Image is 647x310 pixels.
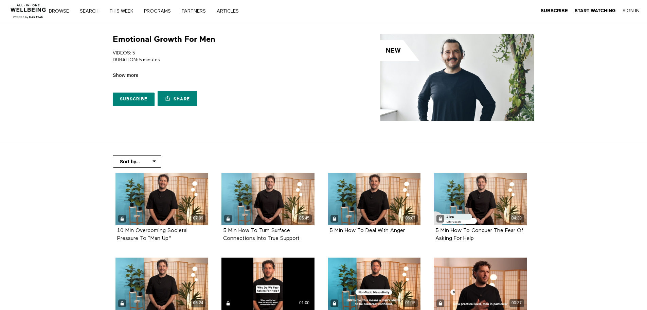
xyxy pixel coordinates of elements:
div: 01:00 [297,299,312,307]
a: Start Watching [575,8,616,14]
div: 00:37 [509,299,524,307]
a: Subscribe [113,93,155,106]
div: 05:24 [191,299,205,307]
div: 06:07 [403,214,418,222]
a: Building Deeper Connections For Men (Highlight) 00:37 [434,258,527,310]
a: Browse [47,9,76,14]
h1: Emotional Growth For Men [113,34,215,45]
a: PROGRAMS [142,9,178,14]
a: 5 Min How To Turn Surface Connections Into True Support [223,228,300,241]
a: PARTNERS [179,9,213,14]
div: 07:09 [191,214,205,222]
strong: 10 Min Overcoming Societal Pressure To “Man Up" [117,228,187,241]
p: VIDEOS: 5 DURATION: 5 minutes [113,50,321,64]
a: Sign In [623,8,640,14]
a: Subscribe [541,8,568,14]
nav: Primary [54,7,253,14]
strong: Subscribe [541,8,568,13]
a: 5 Min How To Deal With Anger 06:07 [328,173,421,225]
a: 5 Min How To Conquer The Fear Of Asking For Help [435,228,523,241]
a: 5 Min How To Turn Surface Connections Into True Support 05:45 [221,173,314,225]
a: Non Toxic Masculinity (Highlight) 01:15 [328,258,421,310]
: 10 Min Overcoming Societal Pressure To “Man Up" 07:09 [115,173,209,225]
a: Search [77,9,106,14]
a: 5 Min How To Conquer The Fear Of Asking For Help 04:39 [434,173,527,225]
a: THIS WEEK [107,9,140,14]
span: Show more [113,72,138,79]
a: Why Do We Fear Asking For Help? (Highlight 9x16) 01:00 [221,258,314,310]
img: Emotional Growth For Men [380,34,534,121]
a: 5 Min How To Deal With Anger [329,228,405,233]
a: ARTICLES [214,9,246,14]
div: 01:15 [403,299,418,307]
a: Share [158,91,197,106]
strong: Start Watching [575,8,616,13]
div: 05:45 [297,214,312,222]
a: 5 Min How To Navigate The Weight Of Responsibility 05:24 [115,258,209,310]
div: 04:39 [509,214,524,222]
